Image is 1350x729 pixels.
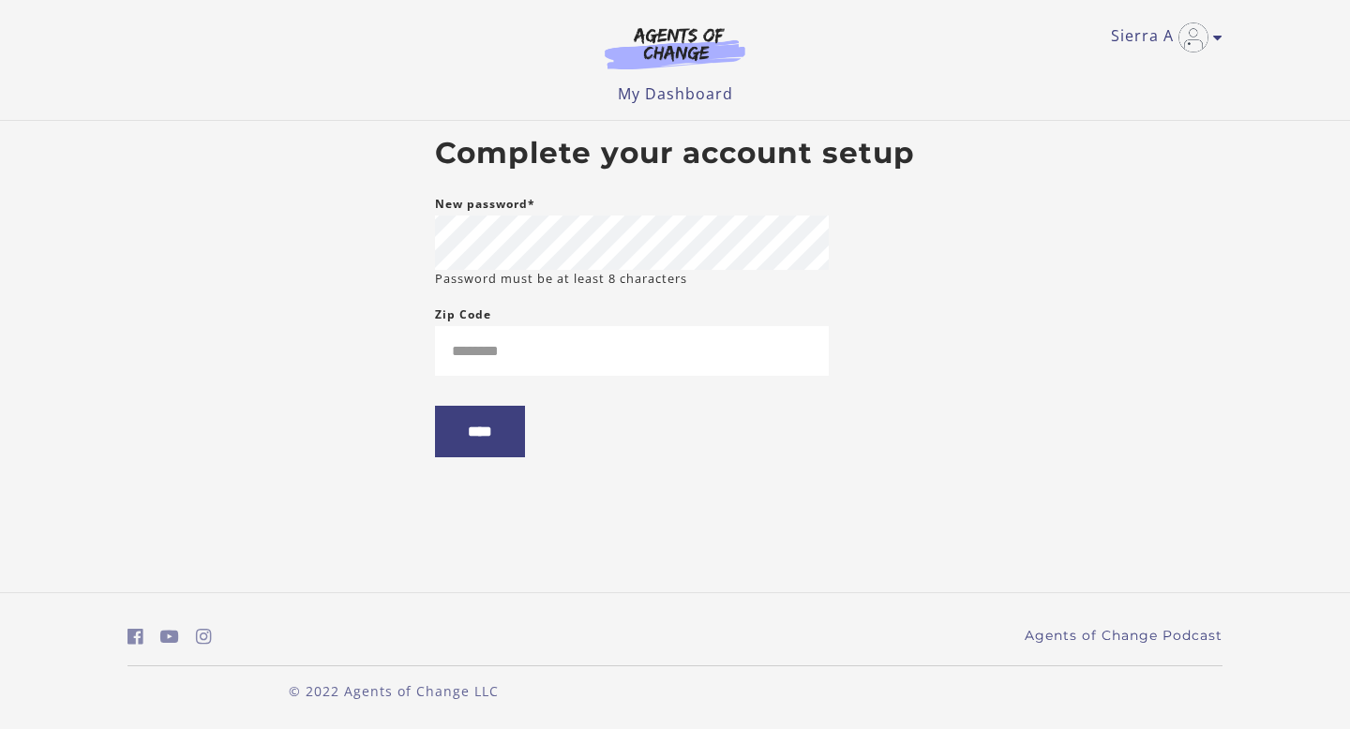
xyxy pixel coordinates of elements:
[127,681,660,701] p: © 2022 Agents of Change LLC
[127,628,143,646] i: https://www.facebook.com/groups/aswbtestprep (Open in a new window)
[435,304,491,326] label: Zip Code
[1025,626,1222,646] a: Agents of Change Podcast
[435,136,915,171] h2: Complete your account setup
[160,628,179,646] i: https://www.youtube.com/c/AgentsofChangeTestPrepbyMeaganMitchell (Open in a new window)
[160,623,179,650] a: https://www.youtube.com/c/AgentsofChangeTestPrepbyMeaganMitchell (Open in a new window)
[435,193,535,216] label: New password*
[196,623,212,650] a: https://www.instagram.com/agentsofchangeprep/ (Open in a new window)
[585,26,765,69] img: Agents of Change Logo
[1111,22,1213,52] a: Toggle menu
[435,270,687,288] small: Password must be at least 8 characters
[618,83,733,104] a: My Dashboard
[196,628,212,646] i: https://www.instagram.com/agentsofchangeprep/ (Open in a new window)
[127,623,143,650] a: https://www.facebook.com/groups/aswbtestprep (Open in a new window)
